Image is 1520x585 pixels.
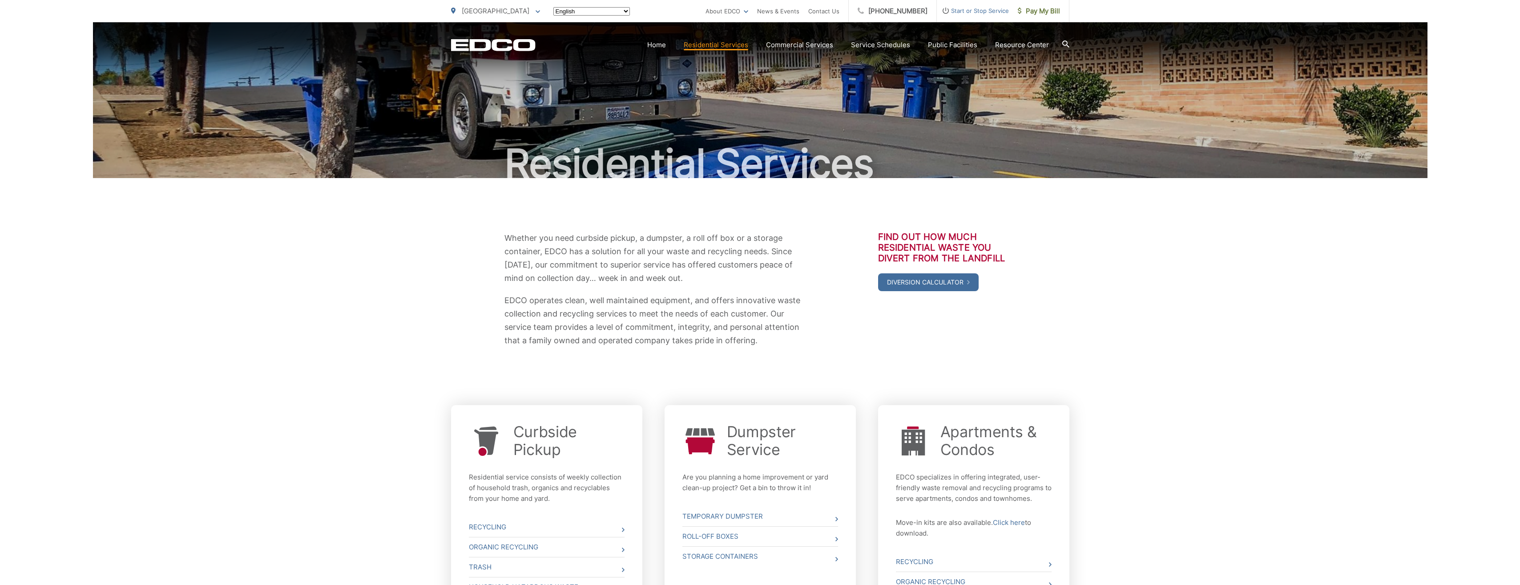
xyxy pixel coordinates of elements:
[878,273,979,291] a: Diversion Calculator
[896,552,1052,572] a: Recycling
[766,40,833,50] a: Commercial Services
[851,40,910,50] a: Service Schedules
[757,6,799,16] a: News & Events
[682,527,838,546] a: Roll-Off Boxes
[647,40,666,50] a: Home
[682,507,838,526] a: Temporary Dumpster
[451,142,1069,186] h1: Residential Services
[469,517,625,537] a: Recycling
[1018,6,1060,16] span: Pay My Bill
[808,6,839,16] a: Contact Us
[928,40,977,50] a: Public Facilities
[993,517,1025,528] a: Click here
[462,7,529,15] span: [GEOGRAPHIC_DATA]
[469,537,625,557] a: Organic Recycling
[513,423,625,459] a: Curbside Pickup
[504,232,802,285] p: Whether you need curbside pickup, a dumpster, a roll off box or a storage container, EDCO has a s...
[469,472,625,504] p: Residential service consists of weekly collection of household trash, organics and recyclables fr...
[878,232,1016,264] h3: Find out how much residential waste you divert from the landfill
[706,6,748,16] a: About EDCO
[896,472,1052,504] p: EDCO specializes in offering integrated, user-friendly waste removal and recycling programs to se...
[504,294,802,347] p: EDCO operates clean, well maintained equipment, and offers innovative waste collection and recycl...
[727,423,838,459] a: Dumpster Service
[682,547,838,566] a: Storage Containers
[553,7,630,16] select: Select a language
[995,40,1049,50] a: Resource Center
[682,472,838,493] p: Are you planning a home improvement or yard clean-up project? Get a bin to throw it in!
[896,517,1052,539] p: Move-in kits are also available. to download.
[469,557,625,577] a: Trash
[940,423,1052,459] a: Apartments & Condos
[451,39,536,51] a: EDCD logo. Return to the homepage.
[684,40,748,50] a: Residential Services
